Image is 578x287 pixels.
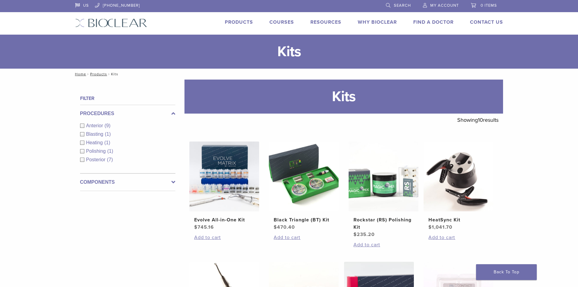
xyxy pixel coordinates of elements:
bdi: 235.20 [353,231,375,237]
label: Components [80,179,175,186]
a: Find A Doctor [413,19,454,25]
h1: Kits [184,80,503,114]
img: Black Triangle (BT) Kit [269,142,339,211]
span: (1) [104,140,110,145]
a: Evolve All-in-One KitEvolve All-in-One Kit $745.16 [189,142,260,231]
span: / [107,73,111,76]
a: Rockstar (RS) Polishing KitRockstar (RS) Polishing Kit $235.20 [348,142,419,238]
a: Back To Top [476,264,537,280]
nav: Kits [71,69,508,80]
a: Courses [269,19,294,25]
h2: Rockstar (RS) Polishing Kit [353,216,414,231]
a: Products [90,72,107,76]
span: Blasting [86,132,105,137]
a: Resources [310,19,341,25]
bdi: 1,041.70 [428,224,452,230]
a: Contact Us [470,19,503,25]
span: Posterior [86,157,107,162]
a: Products [225,19,253,25]
span: Search [394,3,411,8]
a: Why Bioclear [358,19,397,25]
a: Add to cart: “Evolve All-in-One Kit” [194,234,254,241]
label: Procedures [80,110,175,117]
span: $ [428,224,432,230]
span: (1) [105,132,111,137]
span: (7) [107,157,113,162]
span: 0 items [481,3,497,8]
img: HeatSync Kit [424,142,493,211]
span: (1) [107,149,113,154]
bdi: 470.40 [274,224,295,230]
span: Anterior [86,123,105,128]
span: 10 [478,117,483,123]
a: Add to cart: “HeatSync Kit” [428,234,488,241]
span: $ [274,224,277,230]
h2: Black Triangle (BT) Kit [274,216,334,224]
p: Showing results [457,114,499,126]
span: (9) [105,123,111,128]
h4: Filter [80,95,175,102]
bdi: 745.16 [194,224,214,230]
a: Add to cart: “Rockstar (RS) Polishing Kit” [353,241,414,248]
a: Add to cart: “Black Triangle (BT) Kit” [274,234,334,241]
span: / [86,73,90,76]
img: Rockstar (RS) Polishing Kit [349,142,418,211]
a: Home [73,72,86,76]
span: My Account [430,3,459,8]
img: Evolve All-in-One Kit [189,142,259,211]
span: Polishing [86,149,107,154]
h2: HeatSync Kit [428,216,488,224]
a: Black Triangle (BT) KitBlack Triangle (BT) Kit $470.40 [269,142,339,231]
span: $ [194,224,198,230]
h2: Evolve All-in-One Kit [194,216,254,224]
span: $ [353,231,357,237]
span: Heating [86,140,104,145]
a: HeatSync KitHeatSync Kit $1,041.70 [423,142,494,231]
img: Bioclear [75,19,147,27]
